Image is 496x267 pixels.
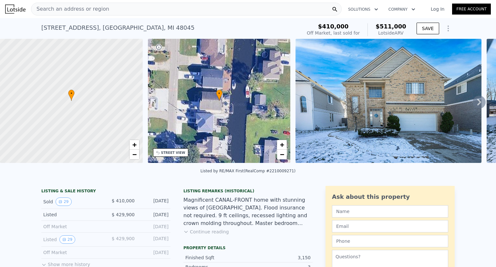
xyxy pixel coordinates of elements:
[43,249,101,256] div: Off Market
[140,198,169,206] div: [DATE]
[332,220,448,232] input: Email
[332,192,448,201] div: Ask about this property
[56,198,71,206] button: View historical data
[343,4,383,15] button: Solutions
[112,198,135,203] span: $ 410,000
[43,198,101,206] div: Sold
[132,141,136,149] span: +
[332,205,448,218] input: Name
[185,254,248,261] div: Finished Sqft
[307,30,360,36] div: Off Market, last sold for
[423,6,452,12] a: Log In
[5,5,26,14] img: Lotside
[376,30,406,36] div: Lotside ARV
[68,90,75,101] div: •
[280,141,284,149] span: +
[140,223,169,230] div: [DATE]
[183,188,313,194] div: Listing Remarks (Historical)
[132,150,136,158] span: −
[41,188,170,195] div: LISTING & SALE HISTORY
[248,254,311,261] div: 3,150
[183,229,229,235] button: Continue reading
[129,150,139,159] a: Zoom out
[43,211,101,218] div: Listed
[216,91,222,96] span: •
[277,140,287,150] a: Zoom in
[41,23,194,32] div: [STREET_ADDRESS] , [GEOGRAPHIC_DATA] , MI 48045
[43,223,101,230] div: Off Market
[140,249,169,256] div: [DATE]
[280,150,284,158] span: −
[201,169,296,173] div: Listed by RE/MAX First (RealComp #2210009271)
[452,4,491,15] a: Free Account
[112,236,135,241] span: $ 429,900
[417,23,439,34] button: SAVE
[161,150,185,155] div: STREET VIEW
[183,196,313,227] div: Magnificent CANAL-FRONT home with stunning views of [GEOGRAPHIC_DATA]. Flood insurance not requir...
[31,5,109,13] span: Search an address or region
[140,211,169,218] div: [DATE]
[183,245,313,251] div: Property details
[68,91,75,96] span: •
[112,212,135,217] span: $ 429,900
[383,4,420,15] button: Company
[442,22,455,35] button: Show Options
[129,140,139,150] a: Zoom in
[59,235,75,244] button: View historical data
[376,23,406,30] span: $511,000
[216,90,222,101] div: •
[140,235,169,244] div: [DATE]
[43,235,101,244] div: Listed
[318,23,349,30] span: $410,000
[332,235,448,247] input: Phone
[277,150,287,159] a: Zoom out
[295,39,481,163] img: Sale: 61021128 Parcel: 54663920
